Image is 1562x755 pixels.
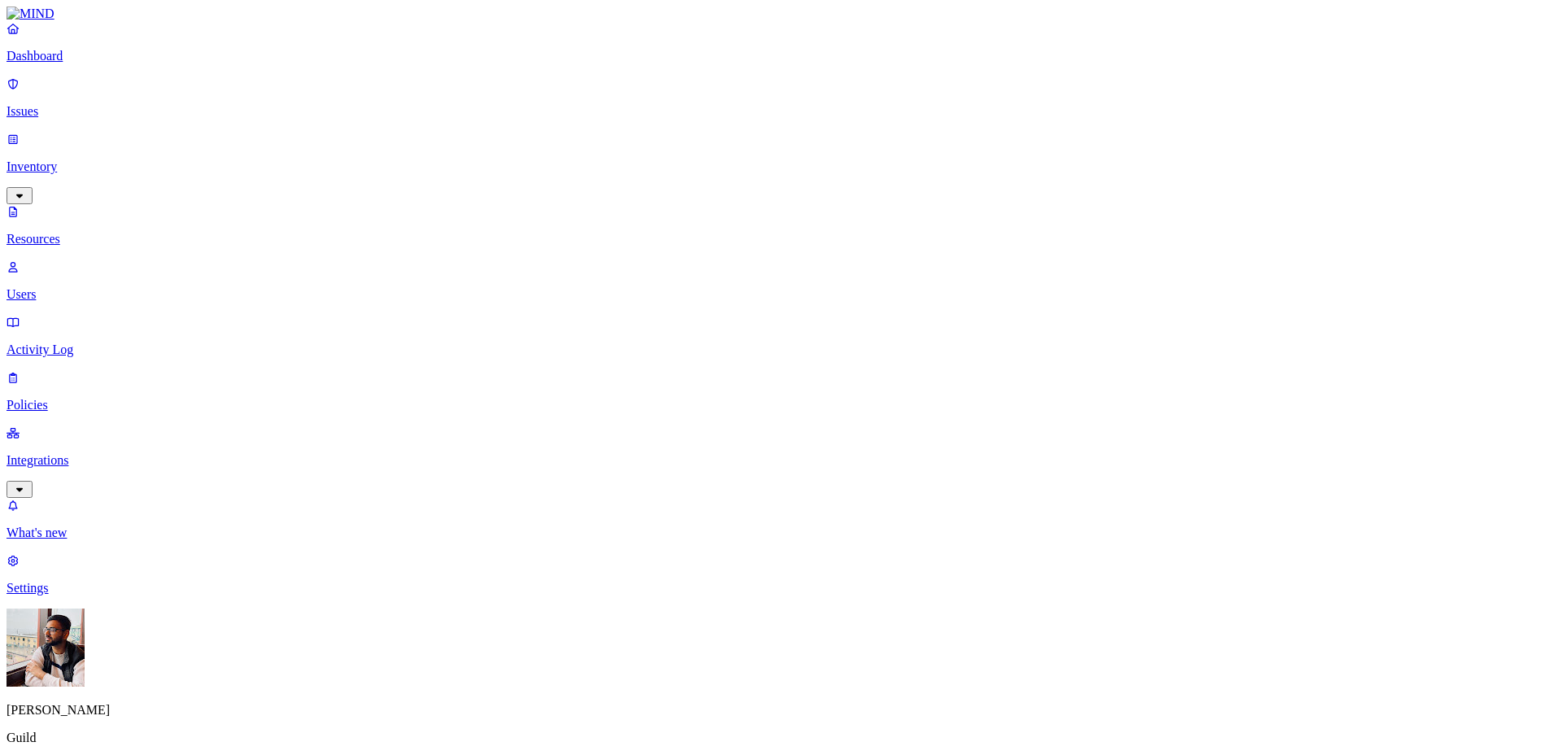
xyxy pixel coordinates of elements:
p: Users [7,287,1555,302]
a: Resources [7,204,1555,247]
p: [PERSON_NAME] [7,703,1555,718]
a: Activity Log [7,315,1555,357]
p: Inventory [7,159,1555,174]
p: Integrations [7,453,1555,468]
p: Guild [7,731,1555,745]
img: MIND [7,7,55,21]
p: Issues [7,104,1555,119]
p: What's new [7,526,1555,540]
p: Settings [7,581,1555,596]
a: Inventory [7,132,1555,202]
a: Integrations [7,426,1555,495]
a: Dashboard [7,21,1555,63]
img: Bhargav Panchumarthy [7,609,85,687]
a: Issues [7,76,1555,119]
a: What's new [7,498,1555,540]
p: Policies [7,398,1555,412]
a: Policies [7,370,1555,412]
p: Resources [7,232,1555,247]
a: MIND [7,7,1555,21]
a: Settings [7,553,1555,596]
p: Dashboard [7,49,1555,63]
p: Activity Log [7,343,1555,357]
a: Users [7,260,1555,302]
